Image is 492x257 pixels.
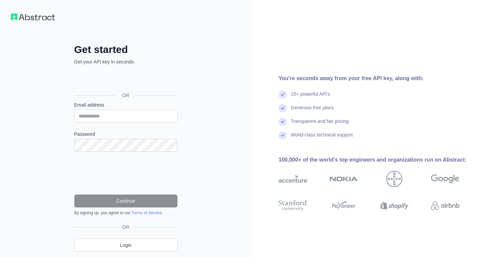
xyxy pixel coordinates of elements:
[291,131,353,145] div: World-class technical support
[431,171,459,187] img: google
[291,104,334,118] div: Generous free plans
[74,43,177,56] h2: Get started
[132,210,162,215] a: Terms of Service
[431,199,459,213] img: airbnb
[11,14,55,20] img: Workflow
[71,73,179,88] iframe: Sign in with Google Button
[279,131,287,140] img: check mark
[386,171,402,187] img: bayer
[279,104,287,112] img: check mark
[74,131,177,137] label: Password
[291,118,349,131] div: Transparent and fair pricing
[74,160,177,186] iframe: reCAPTCHA
[117,92,135,99] span: OR
[279,199,307,213] img: stanford university
[74,102,177,108] label: Email address
[279,74,481,82] div: You're seconds away from your free API key, along with:
[74,73,176,88] div: Sign in with Google. Opens in new tab
[74,239,177,252] a: Login
[74,58,177,65] p: Get your API key in seconds
[329,199,358,213] img: payoneer
[329,171,358,187] img: nokia
[279,171,307,187] img: accenture
[74,195,177,207] button: Continue
[279,118,287,126] img: check mark
[291,91,330,104] div: 15+ powerful API's
[380,199,409,213] img: shopify
[74,210,177,216] div: By signing up, you agree to our .
[119,224,132,231] span: OR
[279,156,481,164] div: 100,000+ of the world's top engineers and organizations run on Abstract:
[279,91,287,99] img: check mark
